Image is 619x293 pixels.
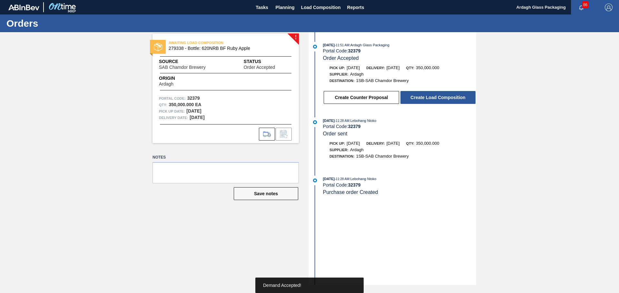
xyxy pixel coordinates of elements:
strong: 350,000.000 EA [169,102,201,107]
span: Load Composition [301,4,341,11]
button: Save notes [234,187,298,200]
img: status [154,43,162,51]
span: - 11:51 AM [335,43,349,47]
span: Destination: [329,79,354,83]
img: atual [313,120,317,124]
span: [DATE] [347,65,360,70]
div: Portal Code: [323,182,476,188]
span: Order Accepted [244,65,275,70]
span: Portal Code: [159,95,186,102]
span: 350,000.000 [416,141,439,146]
label: Notes [152,153,299,162]
img: atual [313,45,317,49]
span: Planning [276,4,295,11]
span: Destination: [329,154,354,158]
strong: [DATE] [190,115,204,120]
span: Delivery: [366,142,385,145]
span: : Ardagh Glass Packaging [349,43,389,47]
span: Reports [347,4,364,11]
button: Create Counter Proposal [324,91,399,104]
strong: 32379 [187,96,200,101]
span: Delivery Date: [159,114,188,121]
span: Qty : [159,102,167,108]
span: Pick up: [329,66,345,70]
span: - 11:28 AM [335,177,349,181]
span: Supplier: [329,148,349,152]
strong: 32379 [348,182,360,188]
img: atual [313,179,317,182]
span: Origin [159,75,190,82]
span: 350,000.000 [416,65,439,70]
strong: [DATE] [186,108,201,114]
span: Order sent [323,131,348,136]
span: Demand Accepted! [263,283,301,288]
span: 1SB-SAB Chamdor Brewery [356,154,408,159]
span: Tasks [255,4,269,11]
span: 279338 - Bottle: 620NRB BF Ruby Apple [169,46,286,51]
span: Qty: [406,66,414,70]
strong: 32379 [348,124,360,129]
span: AWAITING LOAD COMPOSITION [169,40,259,46]
span: Ardagh [350,72,364,77]
span: Pick up: [329,142,345,145]
span: - 11:28 AM [335,119,349,123]
span: SAB Chamdor Brewery [159,65,206,70]
span: Ardagh [350,147,364,152]
span: Qty: [406,142,414,145]
span: Source [159,58,225,65]
span: [DATE] [323,43,335,47]
div: Portal Code: [323,48,476,53]
span: Order Accepted [323,55,359,61]
span: [DATE] [347,141,360,146]
img: TNhmsLtSVTkK8tSr43FrP2fwEKptu5GPRR3wAAAABJRU5ErkJggg== [8,5,39,10]
span: Purchase order Created [323,189,378,195]
span: [DATE] [387,141,400,146]
button: Notifications [571,3,592,12]
span: Delivery: [366,66,385,70]
h1: Orders [6,20,121,27]
span: 1SB-SAB Chamdor Brewery [356,78,408,83]
span: [DATE] [387,65,400,70]
span: : Lebohang Ntoko [349,119,377,123]
span: [DATE] [323,119,335,123]
img: Logout [605,4,613,11]
div: Go to Load Composition [259,128,275,141]
span: Pick up Date: [159,108,185,114]
button: Create Load Composition [400,91,476,104]
div: Portal Code: [323,124,476,129]
span: Ardagh [159,82,173,87]
span: : Lebohang Ntoko [349,177,377,181]
span: Supplier: [329,72,349,76]
span: [DATE] [323,177,335,181]
strong: 32379 [348,48,360,53]
span: Status [244,58,292,65]
div: Inform order change [276,128,292,141]
span: 86 [582,1,589,8]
